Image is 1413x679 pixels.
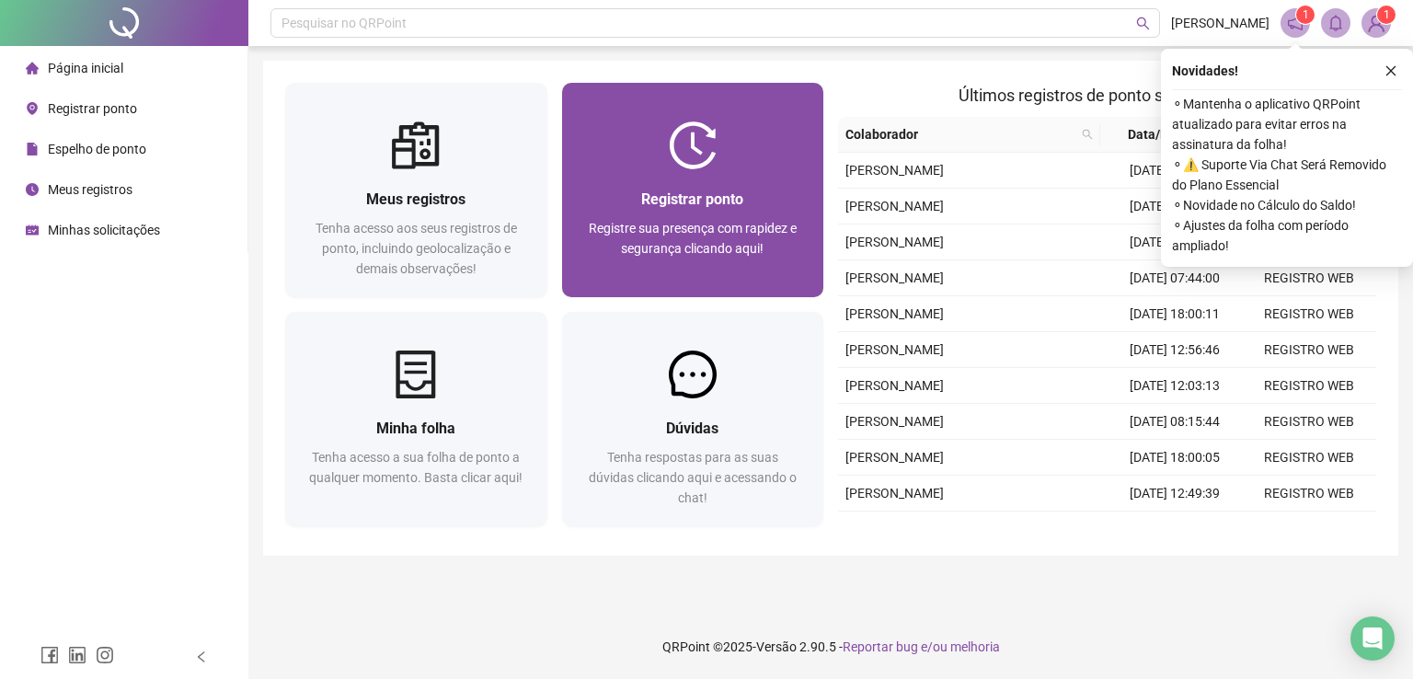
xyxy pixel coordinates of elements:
[843,639,1000,654] span: Reportar bug e/ou melhoria
[1242,404,1376,440] td: REGISTRO WEB
[845,270,944,285] span: [PERSON_NAME]
[1172,195,1402,215] span: ⚬ Novidade no Cálculo do Saldo!
[756,639,797,654] span: Versão
[1100,117,1231,153] th: Data/Hora
[1350,616,1395,661] div: Open Intercom Messenger
[641,190,743,208] span: Registrar ponto
[1377,6,1396,24] sup: Atualize o seu contato no menu Meus Dados
[845,124,1074,144] span: Colaborador
[666,420,718,437] span: Dúvidas
[1108,440,1242,476] td: [DATE] 18:00:05
[1172,94,1402,155] span: ⚬ Mantenha o aplicativo QRPoint atualizado para evitar erros na assinatura da folha!
[26,183,39,196] span: clock-circle
[1327,15,1344,31] span: bell
[562,312,824,526] a: DúvidasTenha respostas para as suas dúvidas clicando aqui e acessando o chat!
[1172,215,1402,256] span: ⚬ Ajustes da folha com período ampliado!
[1303,8,1309,21] span: 1
[1172,61,1238,81] span: Novidades !
[1242,260,1376,296] td: REGISTRO WEB
[1171,13,1269,33] span: [PERSON_NAME]
[589,221,797,256] span: Registre sua presença com rapidez e segurança clicando aqui!
[96,646,114,664] span: instagram
[1108,332,1242,368] td: [DATE] 12:56:46
[26,102,39,115] span: environment
[845,450,944,465] span: [PERSON_NAME]
[1136,17,1150,30] span: search
[40,646,59,664] span: facebook
[589,450,797,505] span: Tenha respostas para as suas dúvidas clicando aqui e acessando o chat!
[845,342,944,357] span: [PERSON_NAME]
[248,615,1413,679] footer: QRPoint © 2025 - 2.90.5 -
[316,221,517,276] span: Tenha acesso aos seus registros de ponto, incluindo geolocalização e demais observações!
[1108,124,1209,144] span: Data/Hora
[366,190,465,208] span: Meus registros
[845,199,944,213] span: [PERSON_NAME]
[1108,153,1242,189] td: [DATE] 18:00:02
[48,142,146,156] span: Espelho de ponto
[1108,368,1242,404] td: [DATE] 12:03:13
[309,450,523,485] span: Tenha acesso a sua folha de ponto a qualquer momento. Basta clicar aqui!
[1242,332,1376,368] td: REGISTRO WEB
[1242,440,1376,476] td: REGISTRO WEB
[1242,368,1376,404] td: REGISTRO WEB
[285,83,547,297] a: Meus registrosTenha acesso aos seus registros de ponto, incluindo geolocalização e demais observa...
[1172,155,1402,195] span: ⚬ ⚠️ Suporte Via Chat Será Removido do Plano Essencial
[1384,64,1397,77] span: close
[845,163,944,178] span: [PERSON_NAME]
[1108,296,1242,332] td: [DATE] 18:00:11
[1108,476,1242,512] td: [DATE] 12:49:39
[1242,296,1376,332] td: REGISTRO WEB
[1287,15,1304,31] span: notification
[1108,189,1242,224] td: [DATE] 13:08:40
[1242,476,1376,512] td: REGISTRO WEB
[845,378,944,393] span: [PERSON_NAME]
[195,650,208,663] span: left
[26,62,39,75] span: home
[26,224,39,236] span: schedule
[845,486,944,501] span: [PERSON_NAME]
[1362,9,1390,37] img: 89049
[959,86,1256,105] span: Últimos registros de ponto sincronizados
[845,414,944,429] span: [PERSON_NAME]
[1108,512,1242,547] td: [DATE] 12:07:36
[1078,121,1097,148] span: search
[48,223,160,237] span: Minhas solicitações
[376,420,455,437] span: Minha folha
[1108,404,1242,440] td: [DATE] 08:15:44
[1108,224,1242,260] td: [DATE] 12:05:13
[48,182,132,197] span: Meus registros
[845,306,944,321] span: [PERSON_NAME]
[48,61,123,75] span: Página inicial
[285,312,547,526] a: Minha folhaTenha acesso a sua folha de ponto a qualquer momento. Basta clicar aqui!
[68,646,86,664] span: linkedin
[48,101,137,116] span: Registrar ponto
[1082,129,1093,140] span: search
[26,143,39,155] span: file
[845,235,944,249] span: [PERSON_NAME]
[1108,260,1242,296] td: [DATE] 07:44:00
[562,83,824,297] a: Registrar pontoRegistre sua presença com rapidez e segurança clicando aqui!
[1384,8,1390,21] span: 1
[1242,512,1376,547] td: REGISTRO WEB
[1296,6,1315,24] sup: 1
